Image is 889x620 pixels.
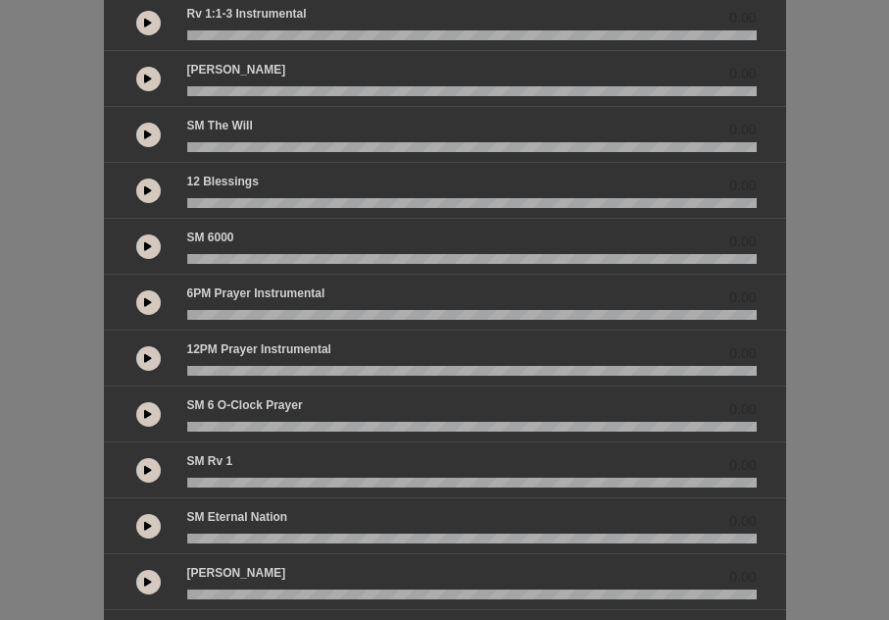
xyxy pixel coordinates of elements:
span: 0.00 [729,232,756,252]
span: 0.00 [729,8,756,28]
p: [PERSON_NAME] [187,564,286,582]
span: 0.00 [729,64,756,84]
span: 0.00 [729,399,756,420]
p: 6PM Prayer Instrumental [187,284,325,302]
span: 0.00 [729,120,756,140]
p: SM Rv 1 [187,452,233,470]
span: 0.00 [729,455,756,476]
span: 0.00 [729,343,756,364]
p: [PERSON_NAME] [187,61,286,78]
span: 0.00 [729,511,756,532]
p: SM 6 o-clock prayer [187,396,303,414]
p: SM 6000 [187,229,234,246]
p: SM The Will [187,117,253,134]
p: 12PM Prayer Instrumental [187,340,331,358]
p: 12 Blessings [187,173,259,190]
p: Rv 1:1-3 Instrumental [187,5,307,23]
span: 0.00 [729,176,756,196]
span: 0.00 [729,567,756,588]
span: 0.00 [729,287,756,308]
p: SM Eternal Nation [187,508,288,526]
